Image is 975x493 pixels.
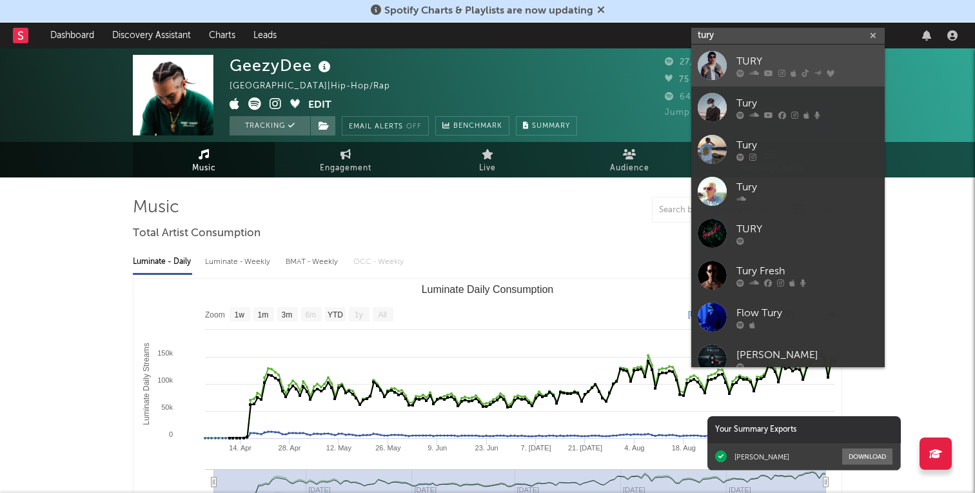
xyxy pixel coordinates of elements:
[665,75,689,84] span: 75
[326,444,352,452] text: 12. May
[691,28,885,44] input: Search for artists
[406,123,422,130] em: Off
[200,23,244,48] a: Charts
[597,6,605,16] span: Dismiss
[842,448,892,465] button: Download
[516,116,577,136] button: Summary
[103,23,200,48] a: Discovery Assistant
[308,97,331,114] button: Edit
[133,251,192,273] div: Luminate - Daily
[736,305,878,321] div: Flow Tury
[521,444,551,452] text: 7. [DATE]
[244,23,286,48] a: Leads
[133,226,261,241] span: Total Artist Consumption
[169,430,173,438] text: 0
[691,170,885,212] a: Tury
[41,23,103,48] a: Dashboard
[691,86,885,128] a: Tury
[653,205,789,216] input: Search by song name or URL
[258,310,269,319] text: 1m
[355,310,363,319] text: 1y
[688,310,713,319] text: [DATE]
[736,137,878,153] div: Tury
[328,310,343,319] text: YTD
[230,55,334,76] div: GeezyDee
[475,444,498,452] text: 23. Jun
[736,96,878,111] div: Tury
[672,444,696,452] text: 18. Aug
[417,142,558,177] a: Live
[282,310,293,319] text: 3m
[235,310,245,319] text: 1w
[691,338,885,380] a: [PERSON_NAME]
[157,376,173,384] text: 100k
[428,444,447,452] text: 9. Jun
[691,212,885,254] a: TURY
[624,444,644,452] text: 4. Aug
[558,142,700,177] a: Audience
[736,54,878,69] div: TURY
[306,310,317,319] text: 6m
[532,123,570,130] span: Summary
[610,161,649,176] span: Audience
[161,403,173,411] text: 50k
[691,128,885,170] a: Tury
[230,79,405,94] div: [GEOGRAPHIC_DATA] | Hip-Hop/Rap
[320,161,371,176] span: Engagement
[707,416,901,443] div: Your Summary Exports
[736,347,878,363] div: [PERSON_NAME]
[230,116,310,136] button: Tracking
[286,251,340,273] div: BMAT - Weekly
[691,45,885,86] a: TURY
[342,116,429,136] button: Email AlertsOff
[435,116,509,136] a: Benchmark
[205,251,273,273] div: Luminate - Weekly
[691,254,885,296] a: Tury Fresh
[378,310,386,319] text: All
[665,58,709,66] span: 27,081
[665,93,795,101] span: 644,786 Monthly Listeners
[736,263,878,279] div: Tury Fresh
[568,444,602,452] text: 21. [DATE]
[422,284,554,295] text: Luminate Daily Consumption
[384,6,593,16] span: Spotify Charts & Playlists are now updating
[375,444,401,452] text: 26. May
[275,142,417,177] a: Engagement
[665,108,740,117] span: Jump Score: 95.2
[142,343,151,425] text: Luminate Daily Streams
[229,444,251,452] text: 14. Apr
[157,349,173,357] text: 150k
[734,452,789,461] div: [PERSON_NAME]
[691,296,885,338] a: Flow Tury
[279,444,301,452] text: 28. Apr
[205,310,225,319] text: Zoom
[479,161,496,176] span: Live
[133,142,275,177] a: Music
[453,119,502,134] span: Benchmark
[192,161,216,176] span: Music
[736,221,878,237] div: TURY
[736,179,878,195] div: Tury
